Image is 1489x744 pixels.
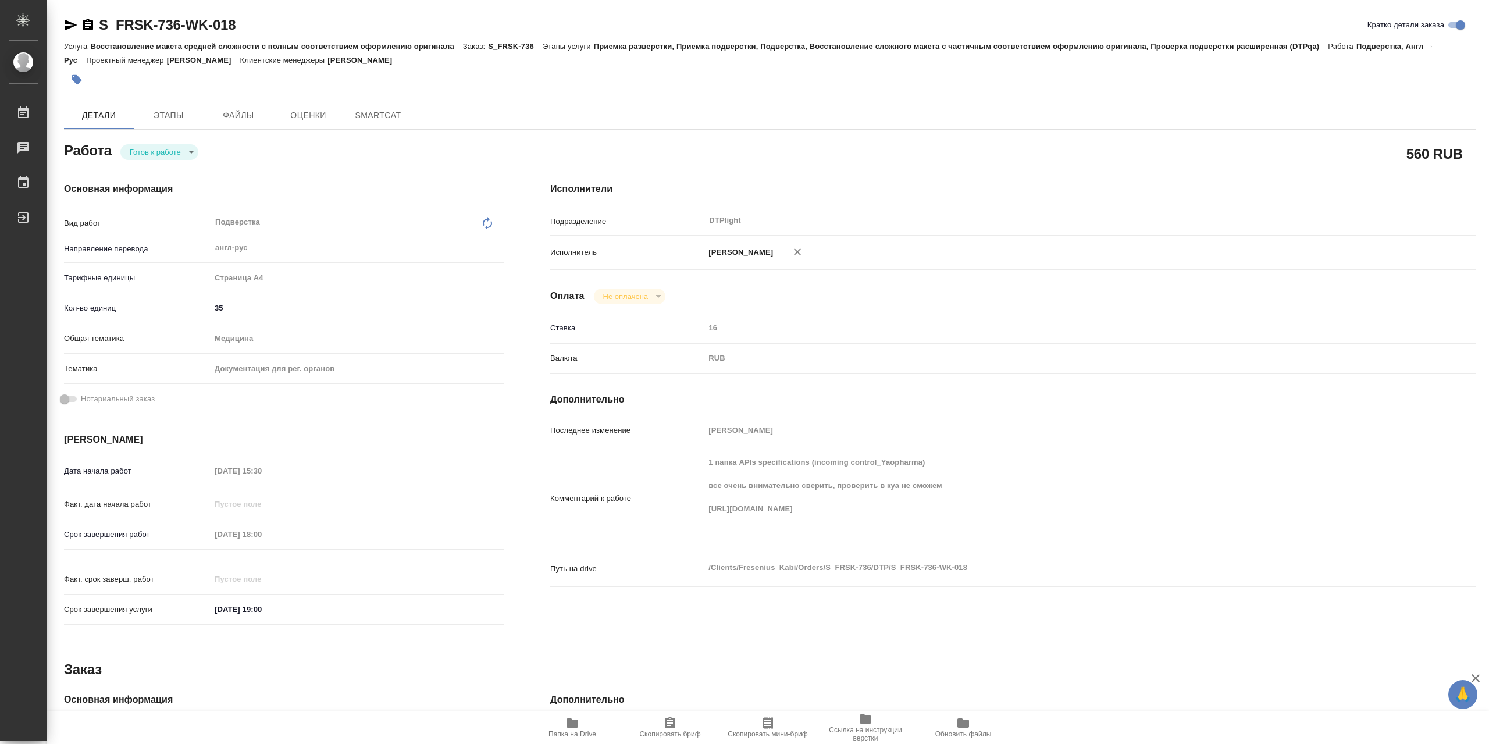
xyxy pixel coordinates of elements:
[728,730,807,738] span: Скопировать мини-бриф
[211,601,312,618] input: ✎ Введи что-нибудь
[64,139,112,160] h2: Работа
[543,42,594,51] p: Этапы услуги
[550,289,585,303] h4: Оплата
[704,453,1399,542] textarea: 1 папка APIs specifications (incoming control_Yaopharma) все очень внимательно сверить, проверить...
[211,300,504,316] input: ✎ Введи что-нибудь
[81,393,155,405] span: Нотариальный заказ
[704,558,1399,578] textarea: /Clients/Fresenius_Kabi/Orders/S_FRSK-736/DTP/S_FRSK-736-WK-018
[120,144,198,160] div: Готов к работе
[211,496,312,512] input: Пустое поле
[211,108,266,123] span: Файлы
[64,433,504,447] h4: [PERSON_NAME]
[141,108,197,123] span: Этапы
[914,711,1012,744] button: Обновить файлы
[550,393,1476,407] h4: Дополнительно
[594,289,665,304] div: Готов к работе
[211,571,312,588] input: Пустое поле
[64,272,211,284] p: Тарифные единицы
[211,462,312,479] input: Пустое поле
[550,322,704,334] p: Ставка
[327,56,401,65] p: [PERSON_NAME]
[64,499,211,510] p: Факт. дата начала работ
[935,730,992,738] span: Обновить файлы
[550,353,704,364] p: Валюта
[550,247,704,258] p: Исполнитель
[621,711,719,744] button: Скопировать бриф
[64,363,211,375] p: Тематика
[550,216,704,227] p: Подразделение
[64,302,211,314] p: Кол-во единиц
[704,348,1399,368] div: RUB
[211,329,504,348] div: Медицина
[1448,680,1477,709] button: 🙏
[1406,144,1463,163] h2: 560 RUB
[1367,19,1444,31] span: Кратко детали заказа
[824,726,907,742] span: Ссылка на инструкции верстки
[550,563,704,575] p: Путь на drive
[550,693,1476,707] h4: Дополнительно
[550,182,1476,196] h4: Исполнители
[64,465,211,477] p: Дата начала работ
[639,730,700,738] span: Скопировать бриф
[600,291,651,301] button: Не оплачена
[594,42,1328,51] p: Приемка разверстки, Приемка подверстки, Подверстка, Восстановление сложного макета с частичным со...
[548,730,596,738] span: Папка на Drive
[488,42,543,51] p: S_FRSK-736
[64,660,102,679] h2: Заказ
[280,108,336,123] span: Оценки
[64,182,504,196] h4: Основная информация
[211,526,312,543] input: Пустое поле
[167,56,240,65] p: [PERSON_NAME]
[64,604,211,615] p: Срок завершения услуги
[211,268,504,288] div: Страница А4
[550,493,704,504] p: Комментарий к работе
[550,425,704,436] p: Последнее изменение
[64,218,211,229] p: Вид работ
[81,18,95,32] button: Скопировать ссылку
[704,247,773,258] p: [PERSON_NAME]
[704,319,1399,336] input: Пустое поле
[523,711,621,744] button: Папка на Drive
[99,17,236,33] a: S_FRSK-736-WK-018
[64,18,78,32] button: Скопировать ссылку для ЯМессенджера
[1328,42,1356,51] p: Работа
[719,711,817,744] button: Скопировать мини-бриф
[240,56,328,65] p: Клиентские менеджеры
[64,529,211,540] p: Срок завершения работ
[64,42,90,51] p: Услуга
[86,56,166,65] p: Проектный менеджер
[64,333,211,344] p: Общая тематика
[71,108,127,123] span: Детали
[211,359,504,379] div: Документация для рег. органов
[1453,682,1473,707] span: 🙏
[126,147,184,157] button: Готов к работе
[64,693,504,707] h4: Основная информация
[704,422,1399,439] input: Пустое поле
[463,42,488,51] p: Заказ:
[64,243,211,255] p: Направление перевода
[785,239,810,265] button: Удалить исполнителя
[64,574,211,585] p: Факт. срок заверш. работ
[64,67,90,92] button: Добавить тэг
[817,711,914,744] button: Ссылка на инструкции верстки
[350,108,406,123] span: SmartCat
[90,42,462,51] p: Восстановление макета средней сложности с полным соответствием оформлению оригинала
